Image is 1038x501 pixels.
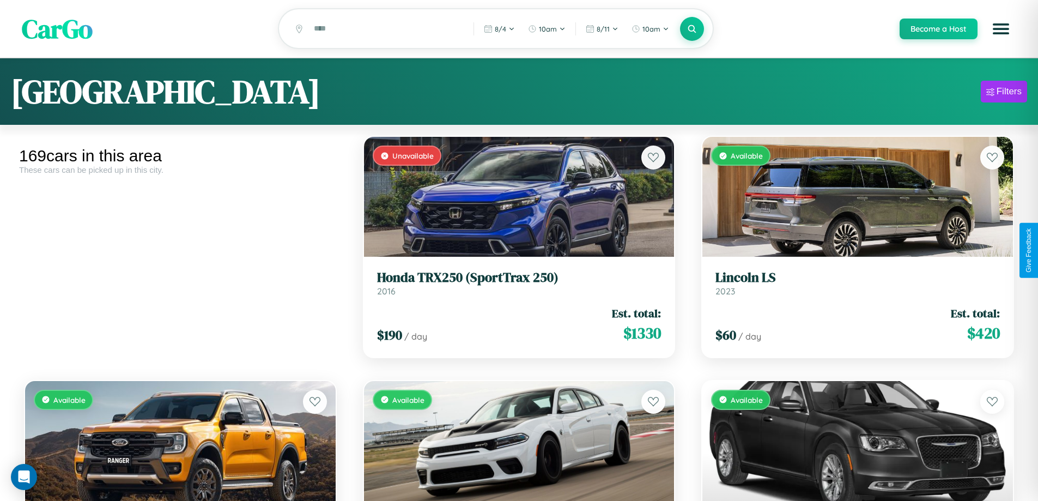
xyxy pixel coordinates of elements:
[53,395,86,405] span: Available
[22,11,93,47] span: CarGo
[986,14,1016,44] button: Open menu
[523,20,571,38] button: 10am
[715,326,736,344] span: $ 60
[392,395,424,405] span: Available
[738,331,761,342] span: / day
[900,19,978,39] button: Become a Host
[19,147,342,165] div: 169 cars in this area
[19,165,342,174] div: These cars can be picked up in this city.
[597,25,610,33] span: 8 / 11
[11,464,37,490] div: Open Intercom Messenger
[478,20,520,38] button: 8/4
[11,69,320,114] h1: [GEOGRAPHIC_DATA]
[1025,228,1033,273] div: Give Feedback
[981,81,1027,102] button: Filters
[580,20,624,38] button: 8/11
[392,151,434,160] span: Unavailable
[626,20,675,38] button: 10am
[731,151,763,160] span: Available
[623,322,661,344] span: $ 1330
[642,25,660,33] span: 10am
[997,86,1022,97] div: Filters
[495,25,506,33] span: 8 / 4
[404,331,427,342] span: / day
[612,305,661,321] span: Est. total:
[377,270,661,286] h3: Honda TRX250 (SportTrax 250)
[967,322,1000,344] span: $ 420
[377,286,396,297] span: 2016
[715,270,1000,297] a: Lincoln LS2023
[951,305,1000,321] span: Est. total:
[715,270,1000,286] h3: Lincoln LS
[731,395,763,405] span: Available
[539,25,557,33] span: 10am
[377,270,661,297] a: Honda TRX250 (SportTrax 250)2016
[715,286,735,297] span: 2023
[377,326,402,344] span: $ 190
